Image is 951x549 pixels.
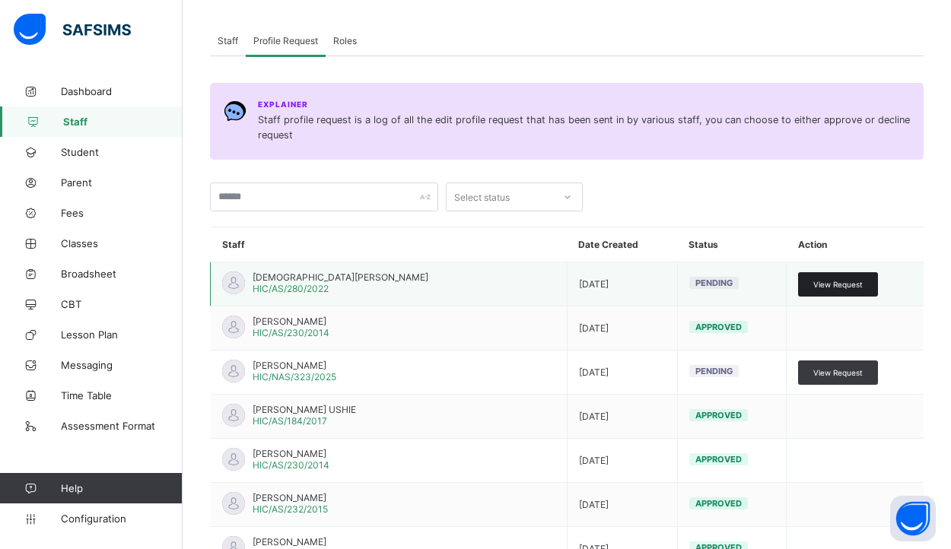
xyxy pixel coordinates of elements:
span: Approved [695,498,742,509]
span: Approved [695,322,742,332]
span: Approved [695,410,742,420]
span: Lesson Plan [61,328,183,341]
img: safsims [14,14,131,46]
span: [DATE] [579,278,666,290]
span: Staff profile request is a log of all the edit profile request that has been sent in by various s... [258,113,910,143]
span: Configuration [61,513,182,525]
th: Date Created [567,227,677,262]
span: [PERSON_NAME] USHIE [253,404,356,415]
th: Status [677,227,787,262]
span: Approved [695,454,742,465]
button: Open asap [890,496,936,541]
span: Dashboard [61,85,183,97]
span: Pending [695,366,733,376]
span: Messaging [61,359,183,371]
img: default.svg [222,492,245,515]
img: default.svg [222,271,245,294]
span: Profile Request [253,35,318,46]
img: default.svg [222,360,245,382]
span: [DATE] [579,499,666,510]
span: Student [61,146,183,158]
span: Staff [218,35,238,46]
img: default.svg [222,316,245,338]
span: View Request [813,280,863,289]
span: HIC/NAS/323/2025 [253,371,336,382]
img: Chat.054c5d80b312491b9f15f6fadeacdca6.svg [224,100,246,122]
span: CBT [61,298,183,310]
span: [PERSON_NAME] [253,360,336,371]
img: default.svg [222,448,245,471]
span: Roles [333,35,357,46]
span: Fees [61,207,183,219]
span: Assessment Format [61,420,183,432]
span: [DATE] [579,322,666,334]
span: [DATE] [579,367,666,378]
span: Parent [61,176,183,189]
span: HIC/AS/230/2014 [253,327,329,338]
span: Staff [63,116,183,128]
span: [DEMOGRAPHIC_DATA][PERSON_NAME] [253,271,428,283]
span: [DATE] [579,455,666,466]
span: [DATE] [579,411,666,422]
span: Time Table [61,389,183,401]
div: Select status [454,182,510,211]
span: HIC/AS/232/2015 [253,503,328,515]
span: HIC/AS/230/2014 [253,459,329,471]
span: HIC/AS/184/2017 [253,415,327,427]
span: Broadsheet [61,268,183,280]
span: [PERSON_NAME] [253,536,329,547]
span: View Request [813,368,863,377]
span: Classes [61,237,183,249]
span: [PERSON_NAME] [253,492,328,503]
img: default.svg [222,404,245,427]
th: Staff [211,227,568,262]
span: Pending [695,278,733,288]
span: Help [61,482,182,494]
th: Action [787,227,924,262]
span: [PERSON_NAME] [253,316,329,327]
span: [PERSON_NAME] [253,448,329,459]
span: Explainer [258,100,308,109]
span: HIC/AS/280/2022 [253,283,329,294]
